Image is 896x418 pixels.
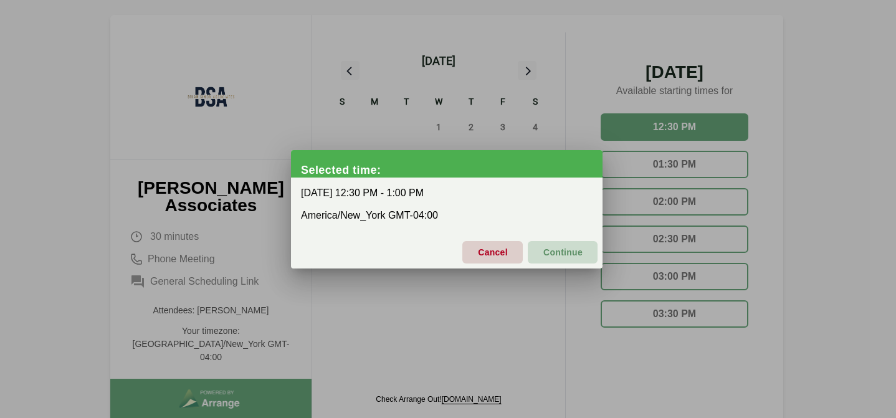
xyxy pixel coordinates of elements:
[301,164,603,176] div: Selected time:
[291,178,603,231] div: [DATE] 12:30 PM - 1:00 PM America/New_York GMT-04:00
[543,239,583,265] span: Continue
[462,241,523,264] button: Cancel
[528,241,598,264] button: Continue
[477,239,508,265] span: Cancel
